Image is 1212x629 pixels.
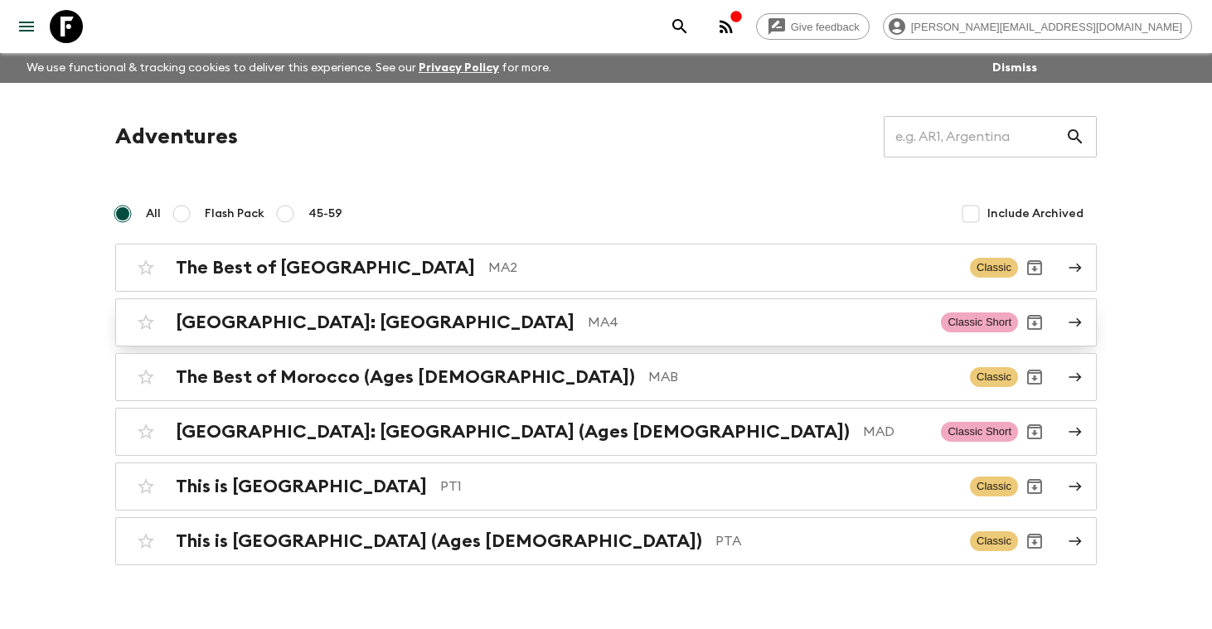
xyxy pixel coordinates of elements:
p: MA2 [488,258,957,278]
button: Archive [1018,360,1051,394]
button: Archive [1018,415,1051,448]
a: This is [GEOGRAPHIC_DATA]PT1ClassicArchive [115,462,1097,510]
input: e.g. AR1, Argentina [884,114,1065,160]
span: All [146,206,161,222]
p: PT1 [440,477,957,496]
a: Privacy Policy [419,62,499,74]
button: search adventures [663,10,696,43]
p: MA4 [588,312,928,332]
span: Give feedback [782,21,869,33]
a: This is [GEOGRAPHIC_DATA] (Ages [DEMOGRAPHIC_DATA])PTAClassicArchive [115,517,1097,565]
button: menu [10,10,43,43]
span: Classic Short [941,312,1018,332]
span: Flash Pack [205,206,264,222]
button: Archive [1018,251,1051,284]
button: Archive [1018,306,1051,339]
a: The Best of Morocco (Ages [DEMOGRAPHIC_DATA])MABClassicArchive [115,353,1097,401]
span: Classic [970,367,1018,387]
p: PTA [715,531,957,551]
button: Archive [1018,470,1051,503]
span: Include Archived [987,206,1084,222]
div: [PERSON_NAME][EMAIL_ADDRESS][DOMAIN_NAME] [883,13,1192,40]
h2: [GEOGRAPHIC_DATA]: [GEOGRAPHIC_DATA] [176,312,574,333]
span: [PERSON_NAME][EMAIL_ADDRESS][DOMAIN_NAME] [902,21,1191,33]
h2: The Best of [GEOGRAPHIC_DATA] [176,257,475,278]
span: Classic [970,477,1018,496]
a: [GEOGRAPHIC_DATA]: [GEOGRAPHIC_DATA]MA4Classic ShortArchive [115,298,1097,346]
p: We use functional & tracking cookies to deliver this experience. See our for more. [20,53,558,83]
h2: [GEOGRAPHIC_DATA]: [GEOGRAPHIC_DATA] (Ages [DEMOGRAPHIC_DATA]) [176,421,850,443]
span: Classic Short [941,422,1018,442]
p: MAB [648,367,957,387]
a: Give feedback [756,13,870,40]
h2: This is [GEOGRAPHIC_DATA] (Ages [DEMOGRAPHIC_DATA]) [176,530,702,552]
button: Dismiss [988,56,1041,80]
h2: This is [GEOGRAPHIC_DATA] [176,476,427,497]
span: Classic [970,258,1018,278]
button: Archive [1018,525,1051,558]
a: [GEOGRAPHIC_DATA]: [GEOGRAPHIC_DATA] (Ages [DEMOGRAPHIC_DATA])MADClassic ShortArchive [115,408,1097,456]
span: 45-59 [308,206,342,222]
h1: Adventures [115,120,238,153]
p: MAD [863,422,928,442]
a: The Best of [GEOGRAPHIC_DATA]MA2ClassicArchive [115,244,1097,292]
h2: The Best of Morocco (Ages [DEMOGRAPHIC_DATA]) [176,366,635,388]
span: Classic [970,531,1018,551]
